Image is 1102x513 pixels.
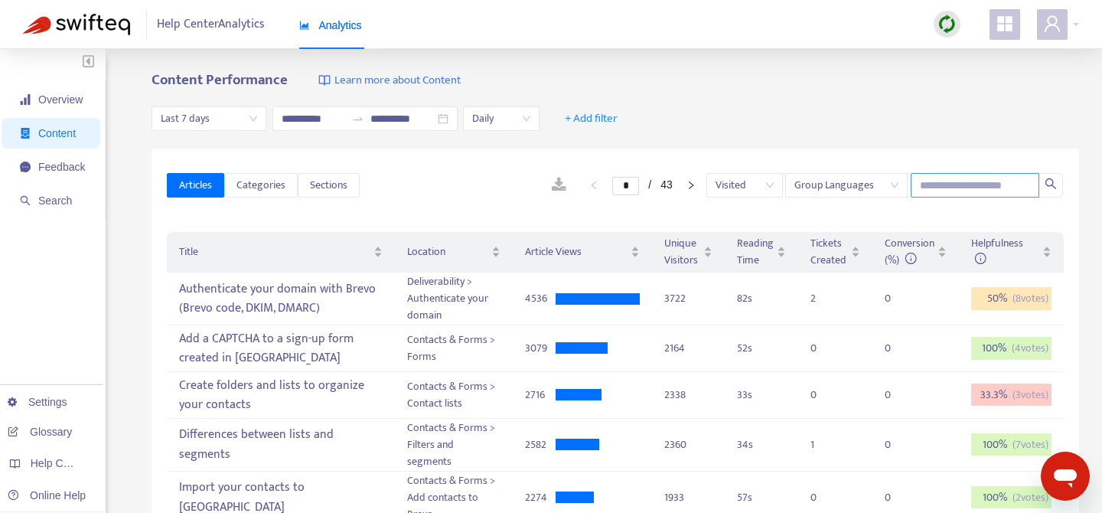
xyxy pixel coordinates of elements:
div: 0 [885,290,915,307]
td: Contacts & Forms > Contact lists [395,372,513,419]
th: Unique Visitors [652,232,725,273]
span: message [20,162,31,172]
span: to [352,113,364,125]
span: ( 3 votes) [1012,387,1048,404]
span: ( 4 votes) [1012,340,1048,357]
span: user [1043,15,1061,33]
div: 2274 [525,489,556,506]
span: swap-right [352,113,364,125]
span: + Add filter [565,109,618,128]
div: 1933 [664,489,712,506]
th: Title [167,232,394,273]
span: Help Centers [31,457,93,469]
span: / [648,178,651,191]
button: left [582,176,606,194]
span: ( 2 votes) [1012,489,1048,506]
div: 1 [810,436,841,453]
span: search [20,195,31,206]
div: 0 [885,387,915,404]
span: Help Center Analytics [157,10,265,39]
span: Sections [310,177,347,194]
span: Last 7 days [161,107,257,130]
span: Visited [716,174,774,197]
img: image-link [318,74,331,87]
span: Conversion (%) [885,234,934,269]
div: Authenticate your domain with Brevo (Brevo code, DKIM, DMARC) [179,276,382,321]
div: 100 % [971,337,1051,360]
span: Tickets Created [810,235,848,269]
div: 2716 [525,387,556,404]
li: 1/43 [612,176,672,194]
div: 2582 [525,436,556,453]
button: Sections [298,173,360,198]
div: 33.3 % [971,384,1051,407]
span: Feedback [38,161,85,173]
div: 2338 [664,387,712,404]
a: Settings [8,396,67,408]
button: Categories [224,173,298,198]
div: 2360 [664,436,712,453]
div: 4536 [525,290,556,307]
span: Daily [472,107,530,130]
button: Articles [167,173,224,198]
th: Tickets Created [798,232,872,273]
div: 50 % [971,287,1051,310]
div: 0 [810,489,841,506]
iframe: Button to launch messaging window [1041,452,1090,501]
span: area-chart [299,20,310,31]
div: 100 % [971,486,1051,509]
div: 0 [885,489,915,506]
th: Location [395,232,513,273]
div: Add a CAPTCHA to a sign-up form created in [GEOGRAPHIC_DATA] [179,326,382,371]
li: Next Page [679,176,703,194]
div: 33 s [737,387,786,404]
div: 82 s [737,290,786,307]
div: 34 s [737,436,786,453]
img: sync.dc5367851b00ba804db3.png [937,15,957,34]
span: ( 7 votes) [1012,436,1048,453]
div: 0 [885,436,915,453]
div: 0 [885,340,915,357]
span: right [686,181,696,190]
span: Title [179,243,370,260]
button: right [679,176,703,194]
div: 3722 [664,290,712,307]
a: Glossary [8,426,72,438]
img: Swifteq [23,14,130,35]
span: Articles [179,177,212,194]
div: 100 % [971,433,1051,456]
td: Contacts & Forms > Forms [395,325,513,372]
div: 57 s [737,489,786,506]
span: Categories [236,177,285,194]
button: + Add filter [553,106,629,131]
div: Differences between lists and segments [179,423,382,467]
td: Deliverability > Authenticate your domain [395,273,513,325]
span: Unique Visitors [664,235,700,269]
div: 2 [810,290,841,307]
span: Location [407,243,488,260]
span: Reading Time [737,235,774,269]
div: Create folders and lists to organize your contacts [179,373,382,417]
span: Analytics [299,19,362,31]
th: Reading Time [725,232,798,273]
a: Online Help [8,489,86,502]
b: Content Performance [152,68,288,92]
td: Contacts & Forms > Filters and segments [395,419,513,472]
div: 0 [810,387,841,404]
div: 52 s [737,340,786,357]
span: container [20,128,31,139]
span: Helpfulness [971,234,1023,269]
span: Overview [38,93,83,106]
span: signal [20,94,31,105]
span: Search [38,194,72,207]
a: Learn more about Content [318,72,461,90]
div: 2164 [664,340,712,357]
span: appstore [996,15,1014,33]
span: search [1045,178,1057,190]
span: Content [38,127,76,139]
span: Group Languages [794,174,898,197]
span: Article Views [525,243,628,260]
th: Article Views [513,232,652,273]
li: Previous Page [582,176,606,194]
span: ( 8 votes) [1012,290,1048,307]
